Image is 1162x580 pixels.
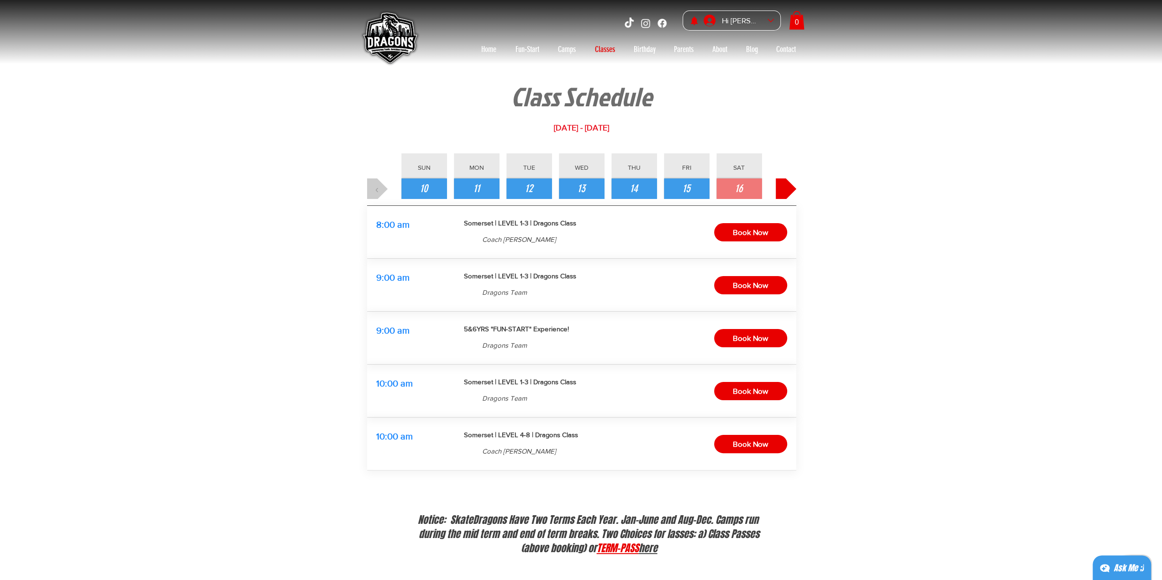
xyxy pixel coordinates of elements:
span: 10 [420,181,428,197]
span: Somerset | LEVEL 1-3 | Dragons Class [464,272,576,280]
span: 8:00 am [376,219,410,230]
p: Contact [772,42,800,57]
a: Contact [767,42,805,57]
p: About [708,42,732,57]
span: 13 [578,181,585,197]
span: 8 spots available [606,342,660,350]
span: Book Now [733,225,768,240]
nav: Site [472,42,805,57]
a: Cart with 0 items [789,11,804,30]
button: Thursday, 14 August 2025 [611,178,657,199]
button: Book Now, 5&6YRS "FUN-START" Experience!, 9:00 am, 8 spots available, Dragons Team, 1 hr [714,329,787,347]
span: 9:00 am [376,272,410,282]
span: WED [575,164,589,171]
button: Book Now, Somerset | LEVEL 1-3 | Dragons Class, 9:00 am, 4 spots available, Dragons Team, 1 hr [714,276,787,294]
span: 9:00 am [376,325,410,335]
span: 1 hr [376,289,386,297]
span: Book Now [733,437,768,451]
p: Camps [553,42,580,57]
span: [DATE] - [DATE] [554,123,609,132]
span: Book Now [733,278,768,293]
a: About [703,42,737,57]
span: 14 [630,181,638,197]
span: Notice: SkateDragons Have Two Terms Each Year. Jan-June and Aug-Dec. Camps run during the mid ter... [418,512,761,555]
span: 1 hr [376,448,386,455]
span: MON [469,164,484,171]
span: ‹ [375,181,379,197]
span: Book Now [733,331,768,345]
span: Coach [PERSON_NAME] [482,235,556,243]
a: here [639,541,657,555]
button: Book Now, Somerset | LEVEL 4-8 | Dragons Class, 10:00 am, 2 spots available, Coach Josh, 1 hr [714,435,787,453]
div: Slideshow [367,205,796,470]
span: Dragons Team [482,288,527,296]
span: › [784,181,788,197]
a: Birthday [625,42,665,57]
ul: Social Bar [623,17,668,29]
img: Skate Dragons logo with the slogan 'Empowering Youth, Enriching Families' in Singapore. [358,7,421,71]
div: Ask Me ;) [1114,562,1144,575]
span: 2 spots available [606,448,660,455]
span: 10:00 am [376,431,413,441]
span: 10:00 am [376,378,413,388]
button: › [776,178,796,199]
span: Somerset | LEVEL 1-3 | Dragons Class [464,378,576,386]
button: Book Now, Somerset | LEVEL 1-3 | Dragons Class, 8:00 am, 4 spots available, Coach Josh, 1 hr [714,223,787,241]
span: Dragons Team [482,394,527,402]
a: Fun-Start [506,42,549,57]
a: Parents [665,42,703,57]
span: Book Now [733,384,768,398]
p: Blog [741,42,762,57]
button: ‹ [367,178,388,199]
a: Blog [737,42,767,57]
span: 1 hr [376,342,386,350]
span: 1 hr [376,236,386,244]
button: Sunday, 10 August 2025 [401,178,447,199]
button: Friday, 15 August 2025 [664,178,710,199]
button: Saturday, 16 August 2025 [716,178,762,199]
button: Wednesday, 13 August 2025 [559,178,605,199]
span: Somerset | LEVEL 4-8 | Dragons Class [464,431,578,439]
p: Parents [669,42,698,57]
text: 0 [794,18,799,26]
p: Birthday [629,42,660,57]
span: 4 spots available [606,236,660,244]
a: Classes [585,42,625,57]
a: Home [472,42,506,57]
span: 1 hr [376,395,386,402]
p: Home [477,42,501,57]
p: Fun-Start [511,42,544,57]
a: TERM-PASS [597,541,639,555]
span: TUE [523,164,535,171]
div: Kayven Wong account [700,11,780,31]
button: Monday, 11 August 2025 [454,178,500,199]
span: 5&6YRS "FUN-START" Experience! [464,325,569,333]
span: 3 spots available [606,395,660,402]
span: SUN [418,164,431,171]
span: Somerset | LEVEL 1-3 | Dragons Class [464,219,576,227]
div: [PERSON_NAME] [719,14,764,28]
button: Book Now, Somerset | LEVEL 1-3 | Dragons Class, 10:00 am, 3 spots available, Dragons Team, 1 hr [714,382,787,400]
span: Dragons Team [482,341,527,349]
span: 11 [473,181,480,197]
button: Tuesday, 12 August 2025 [506,178,552,199]
span: 12 [525,181,533,197]
p: Classes [590,42,620,57]
a: Notifications [689,16,699,26]
span: THU [628,164,641,171]
span: 4 spots available [606,289,660,297]
span: Coach [PERSON_NAME] [482,447,556,455]
span: SAT [733,164,745,171]
span: FRI [682,164,691,171]
span: 15 [683,181,690,197]
a: Camps [549,42,585,57]
span: 16 [735,181,743,197]
span: Class Schedule [511,78,652,115]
